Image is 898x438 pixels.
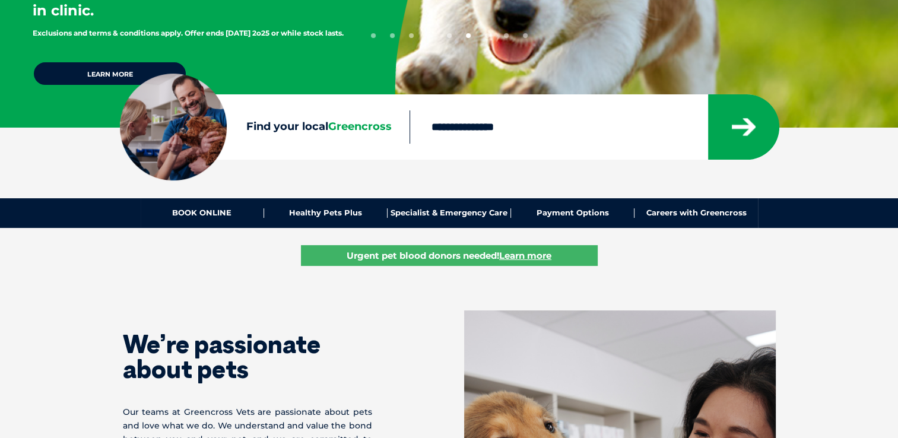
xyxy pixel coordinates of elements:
button: 9 of 9 [523,33,528,38]
button: 8 of 9 [504,33,509,38]
button: 2 of 9 [390,33,395,38]
button: 1 of 9 [371,33,376,38]
button: 3 of 9 [409,33,414,38]
span: Greencross [328,120,392,133]
a: Payment Options [511,208,634,218]
button: 4 of 9 [428,33,433,38]
a: Learn more [33,61,187,86]
a: Specialist & Emergency Care [388,208,511,218]
button: 6 of 9 [466,33,471,38]
a: Careers with Greencross [634,208,757,218]
u: Learn more [499,250,551,261]
button: 5 of 9 [447,33,452,38]
a: BOOK ONLINE [141,208,264,218]
a: Urgent pet blood donors needed!Learn more [301,245,598,266]
span: Exclusions and terms & conditions apply. Offer ends [DATE] 2o25 or while stock lasts. [33,28,344,37]
button: 7 of 9 [485,33,490,38]
a: Healthy Pets Plus [264,208,388,218]
h1: We’re passionate about pets [123,332,372,382]
label: Find your local [120,118,410,136]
